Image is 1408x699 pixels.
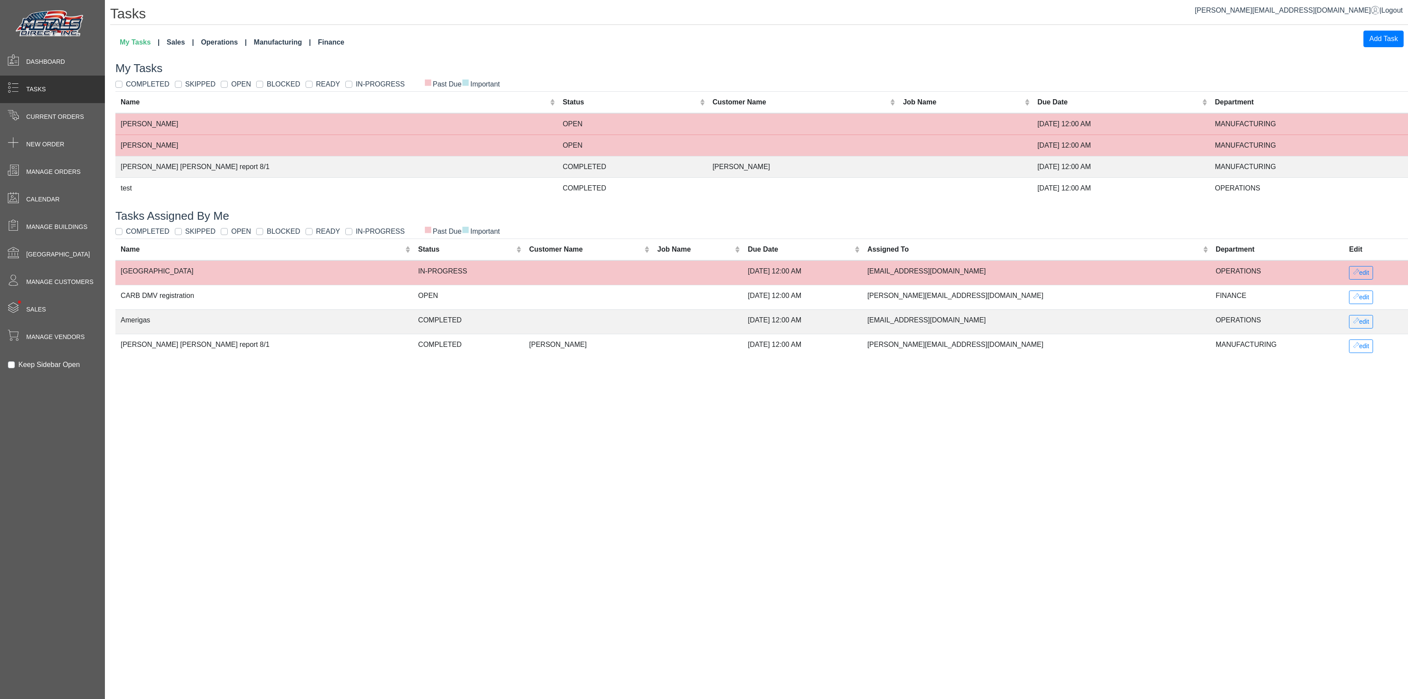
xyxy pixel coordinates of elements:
[1210,113,1408,135] td: MANUFACTURING
[116,34,163,51] a: My Tasks
[26,57,65,66] span: Dashboard
[1349,315,1373,329] button: edit
[121,244,403,255] div: Name
[26,250,90,259] span: [GEOGRAPHIC_DATA]
[1349,291,1373,304] button: edit
[743,285,862,309] td: [DATE] 12:00 AM
[356,226,405,237] label: IN-PROGRESS
[1381,7,1403,14] span: Logout
[413,285,524,309] td: OPEN
[424,80,462,88] span: Past Due
[1210,135,1408,156] td: MANUFACTURING
[418,244,515,255] div: Status
[26,195,59,204] span: Calendar
[26,332,85,342] span: Manage Vendors
[26,305,46,314] span: Sales
[1210,309,1344,334] td: OPERATIONS
[1349,266,1373,280] button: edit
[1032,113,1210,135] td: [DATE] 12:00 AM
[1037,97,1200,107] div: Due Date
[862,285,1210,309] td: [PERSON_NAME][EMAIL_ADDRESS][DOMAIN_NAME]
[903,97,1022,107] div: Job Name
[115,285,413,309] td: CARB DMV registration
[657,244,733,255] div: Job Name
[115,334,413,358] td: [PERSON_NAME] [PERSON_NAME] report 8/1
[314,34,348,51] a: Finance
[743,260,862,285] td: [DATE] 12:00 AM
[1032,177,1210,199] td: [DATE] 12:00 AM
[231,79,251,90] label: OPEN
[26,277,94,287] span: Manage Customers
[316,226,340,237] label: READY
[356,79,405,90] label: IN-PROGRESS
[126,79,170,90] label: COMPLETED
[862,309,1210,334] td: [EMAIL_ADDRESS][DOMAIN_NAME]
[1210,285,1344,309] td: FINANCE
[1210,334,1344,358] td: MANUFACTURING
[1349,244,1403,255] div: Edit
[1195,7,1380,14] a: [PERSON_NAME][EMAIL_ADDRESS][DOMAIN_NAME]
[115,260,413,285] td: [GEOGRAPHIC_DATA]
[867,244,1200,255] div: Assigned To
[743,334,862,358] td: [DATE] 12:00 AM
[557,135,707,156] td: OPEN
[115,62,1408,75] h3: My Tasks
[713,97,888,107] div: Customer Name
[413,260,524,285] td: IN-PROGRESS
[267,226,300,237] label: BLOCKED
[1032,135,1210,156] td: [DATE] 12:00 AM
[1195,5,1403,16] div: |
[18,360,80,370] label: Keep Sidebar Open
[1210,156,1408,177] td: MANUFACTURING
[13,8,87,40] img: Metals Direct Inc Logo
[198,34,250,51] a: Operations
[115,135,557,156] td: [PERSON_NAME]
[557,177,707,199] td: COMPLETED
[8,288,31,316] span: •
[1210,177,1408,199] td: OPERATIONS
[862,260,1210,285] td: [EMAIL_ADDRESS][DOMAIN_NAME]
[1032,156,1210,177] td: [DATE] 12:00 AM
[26,167,80,176] span: Manage Orders
[529,244,643,255] div: Customer Name
[557,156,707,177] td: COMPLETED
[185,226,216,237] label: SKIPPED
[115,177,557,199] td: test
[743,309,862,334] td: [DATE] 12:00 AM
[413,334,524,358] td: COMPLETED
[524,334,652,358] td: [PERSON_NAME]
[462,79,469,85] span: ■
[424,228,462,235] span: Past Due
[424,79,432,85] span: ■
[185,79,216,90] label: SKIPPED
[557,113,707,135] td: OPEN
[121,97,548,107] div: Name
[563,97,697,107] div: Status
[250,34,315,51] a: Manufacturing
[26,85,46,94] span: Tasks
[26,222,87,232] span: Manage Buildings
[115,156,557,177] td: [PERSON_NAME] [PERSON_NAME] report 8/1
[316,79,340,90] label: READY
[26,140,64,149] span: New Order
[413,309,524,334] td: COMPLETED
[126,226,170,237] label: COMPLETED
[424,226,432,232] span: ■
[1216,244,1338,255] div: Department
[163,34,197,51] a: Sales
[26,112,84,121] span: Current Orders
[1210,260,1344,285] td: OPERATIONS
[115,113,557,135] td: [PERSON_NAME]
[231,226,251,237] label: OPEN
[1215,97,1403,107] div: Department
[707,156,898,177] td: [PERSON_NAME]
[748,244,852,255] div: Due Date
[115,309,413,334] td: Amerigas
[862,334,1210,358] td: [PERSON_NAME][EMAIL_ADDRESS][DOMAIN_NAME]
[462,80,500,88] span: Important
[1363,31,1404,47] button: Add Task
[1349,339,1373,353] button: edit
[115,209,1408,223] h3: Tasks Assigned By Me
[462,226,469,232] span: ■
